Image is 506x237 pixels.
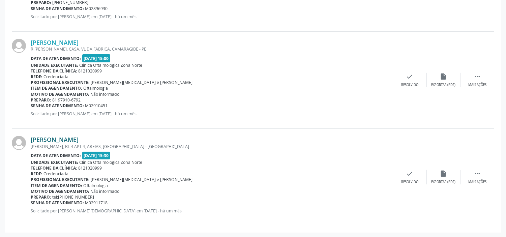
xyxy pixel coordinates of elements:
[401,180,418,184] div: Resolvido
[80,159,143,165] span: Clinica Oftalmologica Zona Norte
[31,208,393,214] p: Solicitado por [PERSON_NAME][DEMOGRAPHIC_DATA] em [DATE] - há um mês
[53,194,94,200] span: tel:[PHONE_NUMBER]
[31,91,89,97] b: Motivo de agendamento:
[31,188,89,194] b: Motivo de agendamento:
[31,74,42,80] b: Rede:
[44,171,69,177] span: Credenciada
[84,85,108,91] span: Oftalmologia
[85,103,108,109] span: M02910451
[406,73,414,80] i: check
[468,83,486,87] div: Mais ações
[31,56,81,61] b: Data de atendimento:
[31,111,393,117] p: Solicitado por [PERSON_NAME] em [DATE] - há um mês
[31,103,84,109] b: Senha de atendimento:
[31,159,78,165] b: Unidade executante:
[474,170,481,177] i: 
[80,62,143,68] span: Clinica Oftalmologica Zona Norte
[31,153,81,158] b: Data de atendimento:
[12,136,26,150] img: img
[431,83,456,87] div: Exportar (PDF)
[31,85,82,91] b: Item de agendamento:
[79,165,102,171] span: 8121020999
[406,170,414,177] i: check
[31,194,51,200] b: Preparo:
[31,177,90,182] b: Profissional executante:
[440,73,447,80] i: insert_drive_file
[401,83,418,87] div: Resolvido
[31,165,77,171] b: Telefone da clínica:
[431,180,456,184] div: Exportar (PDF)
[440,170,447,177] i: insert_drive_file
[12,39,26,53] img: img
[53,97,81,103] span: 81 97910-6792
[31,171,42,177] b: Rede:
[79,68,102,74] span: 8121020999
[31,136,79,143] a: [PERSON_NAME]
[31,80,90,85] b: Profissional executante:
[31,14,393,20] p: Solicitado por [PERSON_NAME] em [DATE] - há um mês
[91,91,120,97] span: Não informado
[91,188,120,194] span: Não informado
[31,200,84,206] b: Senha de atendimento:
[31,183,82,188] b: Item de agendamento:
[31,97,51,103] b: Preparo:
[31,62,78,68] b: Unidade executante:
[82,152,111,159] span: [DATE] 15:30
[44,74,69,80] span: Credenciada
[31,68,77,74] b: Telefone da clínica:
[468,180,486,184] div: Mais ações
[31,144,393,149] div: [PERSON_NAME], BL 4 APT 4, AREIAS, [GEOGRAPHIC_DATA] - [GEOGRAPHIC_DATA]
[91,80,193,85] span: [PERSON_NAME][MEDICAL_DATA] e [PERSON_NAME]
[85,200,108,206] span: M02911718
[82,54,111,62] span: [DATE] 15:00
[31,6,84,11] b: Senha de atendimento:
[91,177,193,182] span: [PERSON_NAME][MEDICAL_DATA] e [PERSON_NAME]
[474,73,481,80] i: 
[84,183,108,188] span: Oftalmologia
[31,46,393,52] div: R [PERSON_NAME], CASA, VL DA FABRICA, CAMARAGIBE - PE
[85,6,108,11] span: M02896930
[31,39,79,46] a: [PERSON_NAME]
